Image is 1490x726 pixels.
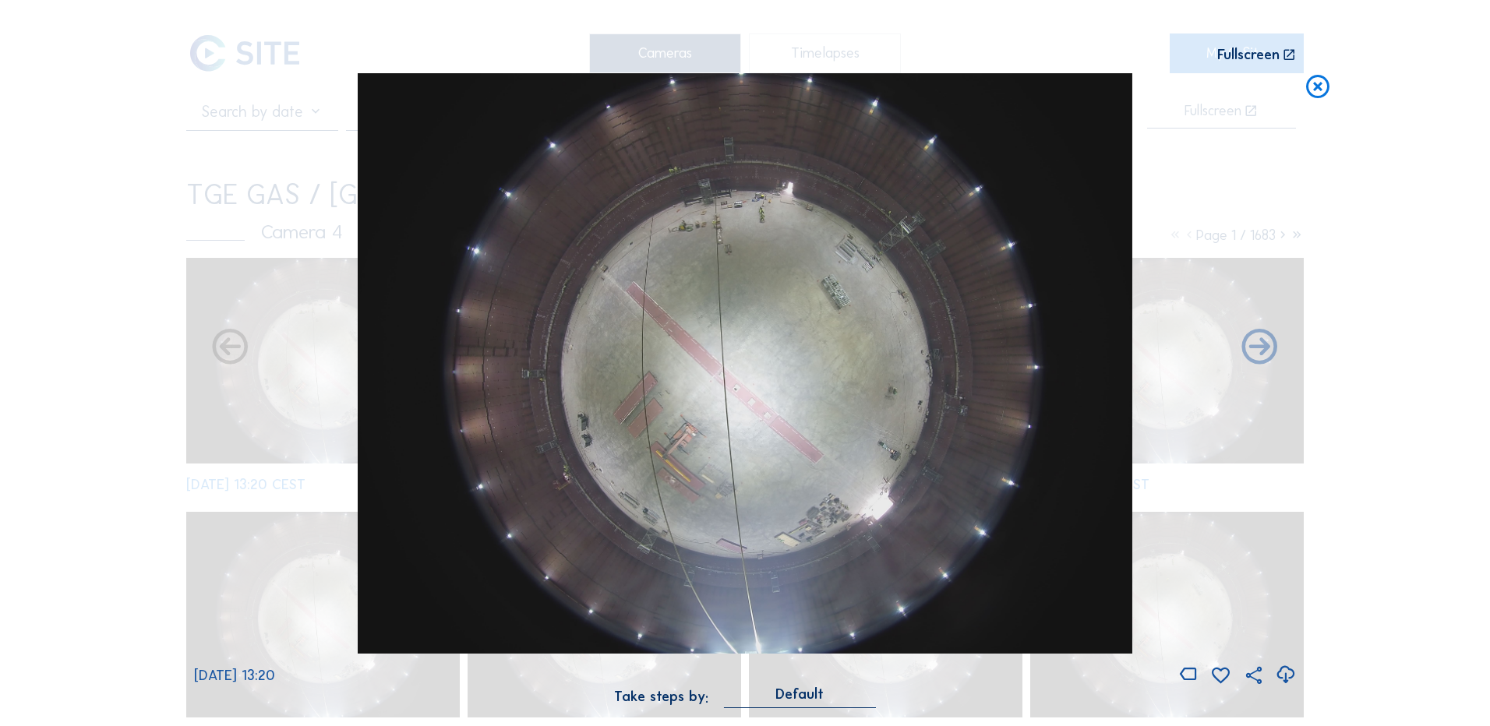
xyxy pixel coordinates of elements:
i: Back [1238,327,1281,370]
div: Fullscreen [1217,48,1280,62]
div: Default [724,687,876,708]
div: Take steps by: [614,689,708,703]
span: [DATE] 13:20 [194,667,275,684]
img: Image [358,73,1132,654]
i: Forward [209,327,252,370]
div: Default [775,687,824,701]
